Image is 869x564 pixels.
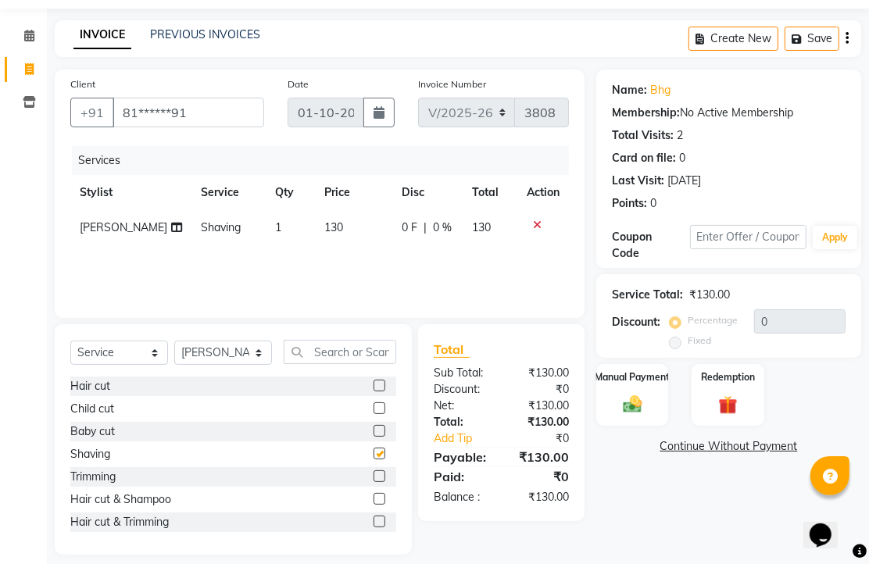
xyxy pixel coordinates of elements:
[422,430,514,447] a: Add Tip
[688,27,778,51] button: Create New
[713,394,743,417] img: _gift.svg
[690,225,807,249] input: Enter Offer / Coupon Code
[70,469,116,485] div: Trimming
[650,195,656,212] div: 0
[612,105,846,121] div: No Active Membership
[316,175,393,210] th: Price
[434,341,470,358] span: Total
[667,173,701,189] div: [DATE]
[612,314,660,330] div: Discount:
[502,448,581,466] div: ₹130.00
[402,220,417,236] span: 0 F
[422,489,502,505] div: Balance :
[502,381,581,398] div: ₹0
[70,423,115,440] div: Baby cut
[650,82,671,98] a: Bhg
[288,77,309,91] label: Date
[612,127,674,144] div: Total Visits:
[612,195,647,212] div: Points:
[502,365,581,381] div: ₹130.00
[463,175,517,210] th: Total
[72,146,581,175] div: Services
[599,438,858,455] a: Continue Without Payment
[612,105,680,121] div: Membership:
[113,98,264,127] input: Search by Name/Mobile/Email/Code
[422,467,502,486] div: Paid:
[502,414,581,430] div: ₹130.00
[191,175,266,210] th: Service
[422,365,502,381] div: Sub Total:
[803,502,853,548] iframe: chat widget
[418,77,486,91] label: Invoice Number
[325,220,344,234] span: 130
[679,150,685,166] div: 0
[502,489,581,505] div: ₹130.00
[275,220,281,234] span: 1
[517,175,569,210] th: Action
[392,175,462,210] th: Disc
[612,287,683,303] div: Service Total:
[617,394,648,416] img: _cash.svg
[688,313,738,327] label: Percentage
[612,150,676,166] div: Card on file:
[433,220,452,236] span: 0 %
[70,77,95,91] label: Client
[472,220,491,234] span: 130
[201,220,241,234] span: Shaving
[70,491,171,508] div: Hair cut & Shampoo
[813,226,857,249] button: Apply
[70,98,114,127] button: +91
[70,378,110,394] div: Hair cut
[612,229,690,262] div: Coupon Code
[502,398,581,414] div: ₹130.00
[502,467,581,486] div: ₹0
[266,175,315,210] th: Qty
[688,334,711,348] label: Fixed
[80,220,167,234] span: [PERSON_NAME]
[689,287,730,303] div: ₹130.00
[422,414,502,430] div: Total:
[150,27,260,41] a: PREVIOUS INVOICES
[422,448,502,466] div: Payable:
[701,370,755,384] label: Redemption
[424,220,427,236] span: |
[73,21,131,49] a: INVOICE
[514,430,581,447] div: ₹0
[422,398,502,414] div: Net:
[70,401,114,417] div: Child cut
[785,27,839,51] button: Save
[284,340,396,364] input: Search or Scan
[595,370,670,384] label: Manual Payment
[612,82,647,98] div: Name:
[422,381,502,398] div: Discount:
[612,173,664,189] div: Last Visit:
[70,514,169,530] div: Hair cut & Trimming
[677,127,683,144] div: 2
[70,175,191,210] th: Stylist
[70,446,110,462] div: Shaving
